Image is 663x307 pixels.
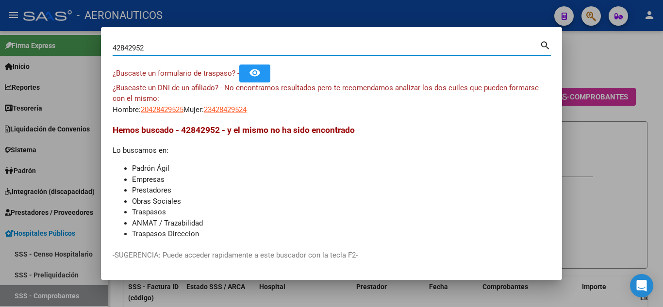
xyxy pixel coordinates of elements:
[132,228,550,240] li: Traspasos Direccion
[113,69,239,78] span: ¿Buscaste un formulario de traspaso? -
[204,105,247,114] span: 23428429524
[132,218,550,229] li: ANMAT / Trazabilidad
[132,174,550,185] li: Empresas
[113,83,539,103] span: ¿Buscaste un DNI de un afiliado? - No encontramos resultados pero te recomendamos analizar los do...
[132,185,550,196] li: Prestadores
[141,105,183,114] span: 20428429525
[132,196,550,207] li: Obras Sociales
[113,82,550,115] div: Hombre: Mujer:
[630,274,653,297] div: Open Intercom Messenger
[540,39,551,50] mat-icon: search
[113,125,355,135] span: Hemos buscado - 42842952 - y el mismo no ha sido encontrado
[132,163,550,174] li: Padrón Ágil
[113,124,550,240] div: Lo buscamos en:
[132,207,550,218] li: Traspasos
[113,250,550,261] p: -SUGERENCIA: Puede acceder rapidamente a este buscador con la tecla F2-
[249,67,261,79] mat-icon: remove_red_eye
